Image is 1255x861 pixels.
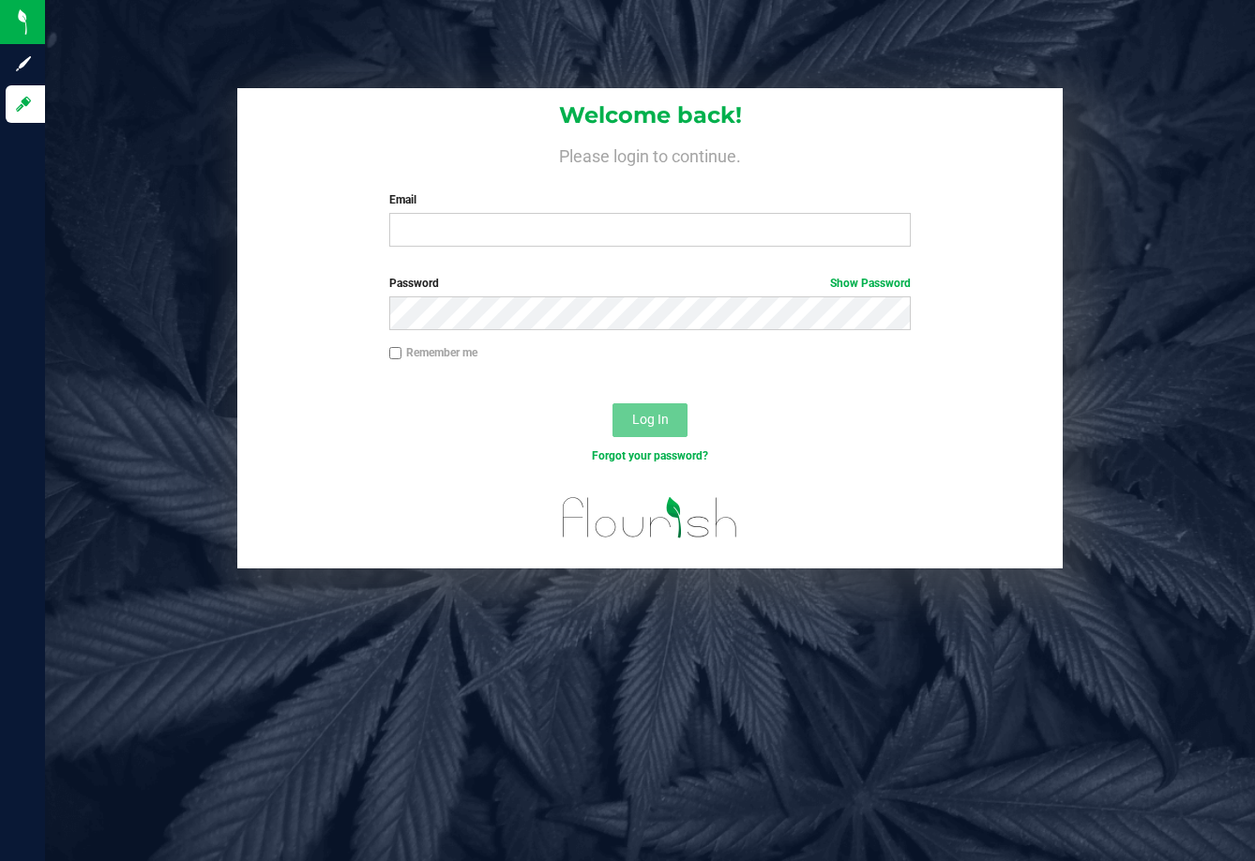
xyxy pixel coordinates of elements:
h1: Welcome back! [237,103,1063,128]
inline-svg: Sign up [14,54,33,73]
img: flourish_logo.svg [547,484,753,551]
span: Log In [632,412,669,427]
a: Show Password [830,277,911,290]
h4: Please login to continue. [237,143,1063,165]
span: Password [389,277,439,290]
a: Forgot your password? [592,449,708,462]
input: Remember me [389,347,402,360]
inline-svg: Log in [14,95,33,113]
button: Log In [612,403,688,437]
label: Email [389,191,912,208]
label: Remember me [389,344,477,361]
